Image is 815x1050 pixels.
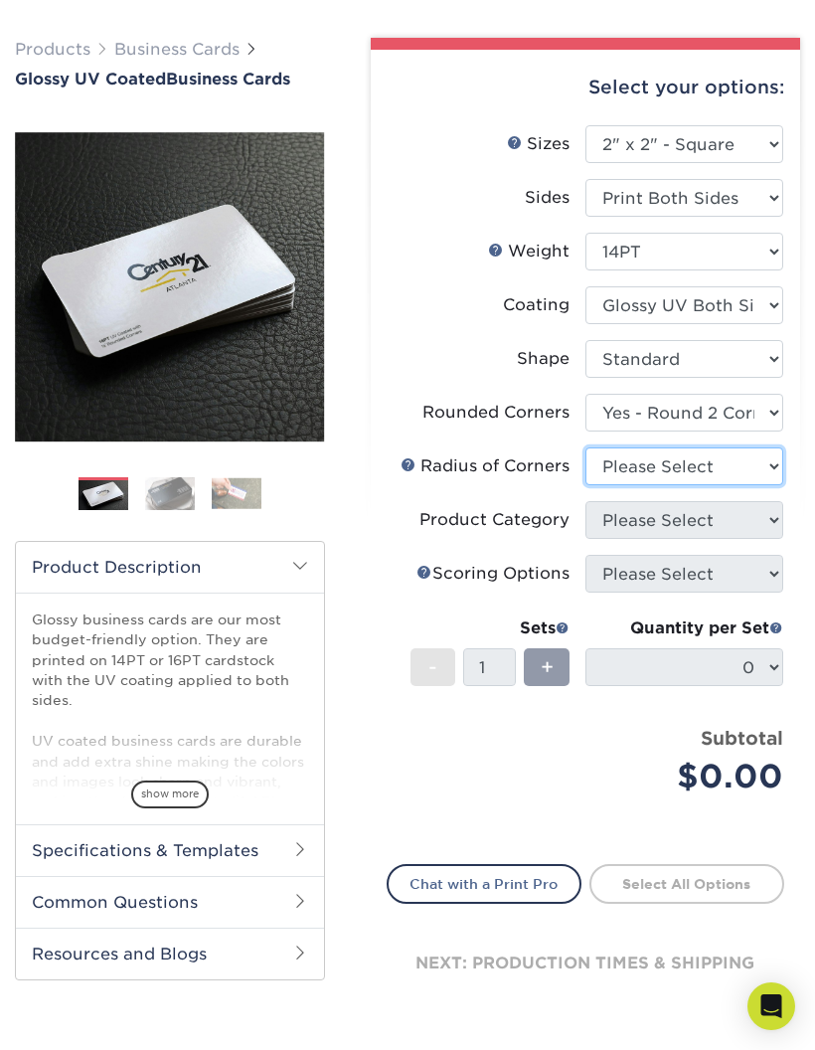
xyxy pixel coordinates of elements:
div: Quantity per Set [585,616,783,640]
h1: Business Cards [15,70,325,88]
span: Glossy UV Coated [15,70,166,88]
div: Product Category [419,508,570,532]
span: show more [131,781,209,807]
div: Scoring Options [416,562,570,586]
h2: Resources and Blogs [16,928,324,979]
img: Business Cards 01 [79,470,128,520]
a: Select All Options [589,864,784,904]
div: next: production times & shipping [387,904,784,1023]
a: Glossy UV CoatedBusiness Cards [15,70,325,88]
span: + [541,652,554,682]
img: Glossy UV Coated 01 [15,132,325,442]
div: Sets [410,616,570,640]
div: Weight [488,240,570,263]
span: - [428,652,437,682]
div: Shape [517,347,570,371]
a: Business Cards [114,40,240,59]
div: Sides [525,186,570,210]
div: Radius of Corners [401,454,570,478]
h2: Common Questions [16,876,324,928]
a: Chat with a Print Pro [387,864,581,904]
div: $0.00 [600,753,783,800]
a: Products [15,40,90,59]
div: Select your options: [387,50,784,125]
p: Glossy business cards are our most budget-friendly option. They are printed on 14PT or 16PT cards... [32,610,308,1015]
h2: Specifications & Templates [16,824,324,876]
strong: Subtotal [701,727,783,749]
div: Rounded Corners [422,401,570,425]
img: Business Cards 02 [145,476,195,511]
h2: Product Description [16,542,324,593]
img: Business Cards 03 [212,478,261,509]
div: Coating [503,293,570,317]
div: Open Intercom Messenger [747,982,795,1030]
div: Sizes [507,132,570,156]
